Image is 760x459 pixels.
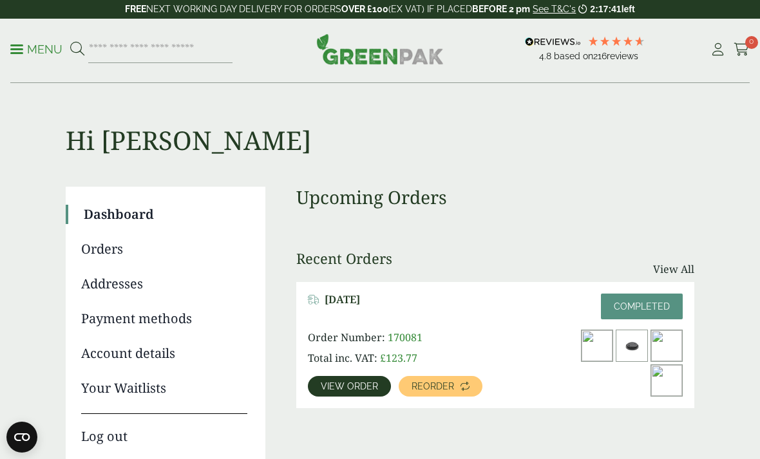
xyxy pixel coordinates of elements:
[554,51,593,61] span: Based on
[10,42,62,57] p: Menu
[525,37,581,46] img: REVIEWS.io
[66,84,694,156] h1: Hi [PERSON_NAME]
[380,351,417,365] bdi: 123.77
[593,51,607,61] span: 216
[472,4,530,14] strong: BEFORE 2 pm
[388,330,423,344] span: 170081
[539,51,554,61] span: 4.8
[81,344,247,363] a: Account details
[412,382,454,391] span: Reorder
[81,239,247,259] a: Orders
[81,379,247,398] a: Your Waitlists
[590,4,621,14] span: 2:17:41
[81,309,247,328] a: Payment methods
[380,351,386,365] span: £
[296,187,694,209] h3: Upcoming Orders
[607,51,638,61] span: reviews
[325,294,360,306] span: [DATE]
[81,413,247,446] a: Log out
[734,43,750,56] i: Cart
[296,250,392,267] h3: Recent Orders
[734,40,750,59] a: 0
[651,365,682,396] img: dsc_6882a_1-300x200.jpg
[308,376,391,397] a: View order
[308,351,377,365] span: Total inc. VAT:
[614,301,670,312] span: Completed
[10,42,62,55] a: Menu
[616,330,647,361] img: 12-16oz-Black-Sip-Lid-300x200.jpg
[745,36,758,49] span: 0
[582,330,613,361] img: 12oz_kraft_a-300x200.jpg
[81,274,247,294] a: Addresses
[651,330,682,361] img: 10_g_proof-300x200.jpg
[321,382,378,391] span: View order
[653,261,694,277] a: View All
[316,33,444,64] img: GreenPak Supplies
[84,205,247,224] a: Dashboard
[308,330,385,344] span: Order Number:
[399,376,482,397] a: Reorder
[6,422,37,453] button: Open CMP widget
[710,43,726,56] i: My Account
[622,4,635,14] span: left
[341,4,388,14] strong: OVER £100
[533,4,576,14] a: See T&C's
[125,4,146,14] strong: FREE
[587,35,645,47] div: 4.79 Stars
